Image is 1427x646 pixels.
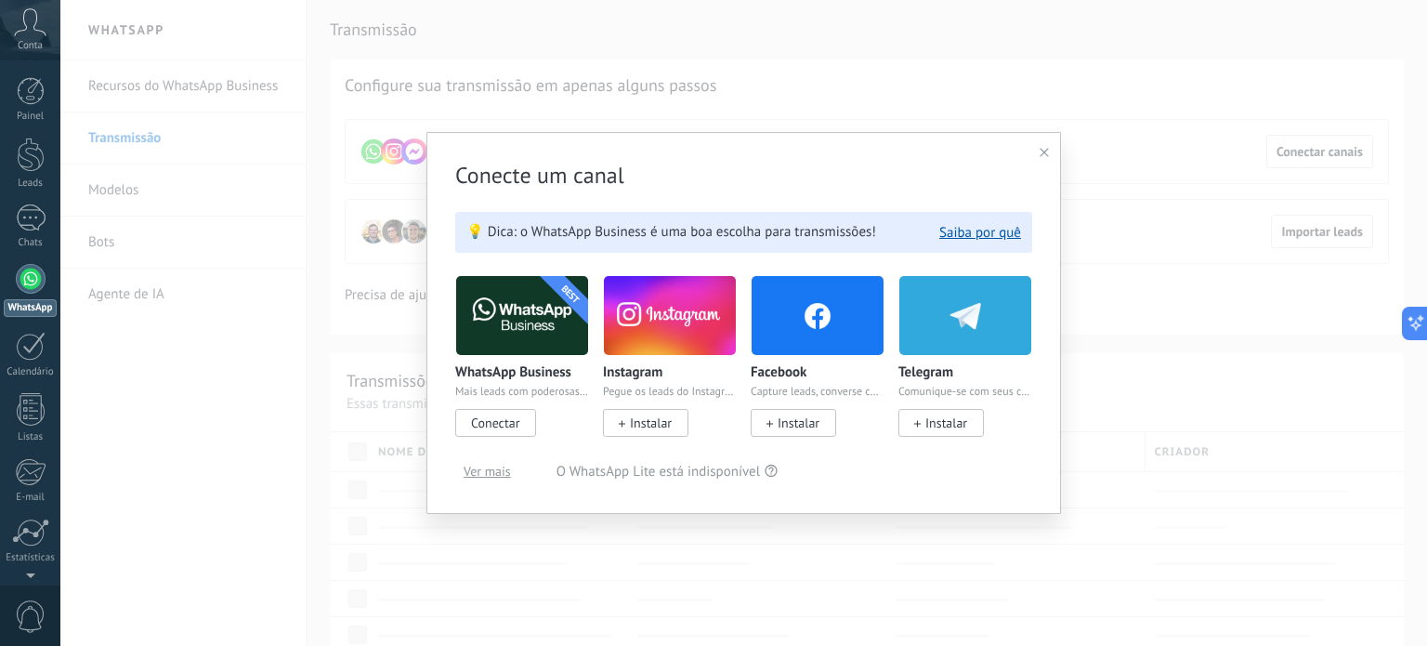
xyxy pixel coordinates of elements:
[752,270,884,361] img: facebook.png
[603,275,751,457] div: Instagram
[604,270,736,361] img: instagram.png
[466,223,876,242] span: 💡 Dica: o WhatsApp Business é uma boa escolha para transmissões!
[898,275,1032,457] div: Telegram
[455,275,603,457] div: WhatsApp Business
[4,111,58,123] div: Painel
[603,365,662,381] p: Instagram
[4,552,58,564] div: Estatísticas
[455,457,519,485] button: Ver mais
[603,386,737,399] p: Pegue os leads do Instagram e mantenha-os conversando sem sair da [PERSON_NAME]
[455,365,571,381] p: WhatsApp Business
[471,415,519,431] span: Conectar
[556,463,760,481] span: O WhatsApp Lite está indisponível
[18,40,43,52] span: Conta
[898,365,953,381] p: Telegram
[456,270,588,361] img: logo_main.png
[464,465,511,478] span: Ver mais
[751,365,806,381] p: Facebook
[898,386,1032,399] p: Comunique-se com seus clientes diretamente da Kommo.
[751,386,884,399] p: Capture leads, converse com eles e obtenha a meta com anúncios
[925,415,967,431] span: Instalar
[899,270,1031,361] img: telegram.png
[455,386,589,399] p: Mais leads com poderosas ferramentas do Whatsapp
[4,366,58,378] div: Calendário
[4,492,58,504] div: E-mail
[455,161,1032,190] h3: Conecte um canal
[4,178,58,190] div: Leads
[4,431,58,443] div: Listas
[515,239,626,350] div: BEST
[751,275,898,457] div: Facebook
[4,237,58,249] div: Chats
[630,415,672,431] span: Instalar
[939,224,1021,242] button: Saiba por quê
[778,415,819,431] span: Instalar
[4,299,57,317] div: WhatsApp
